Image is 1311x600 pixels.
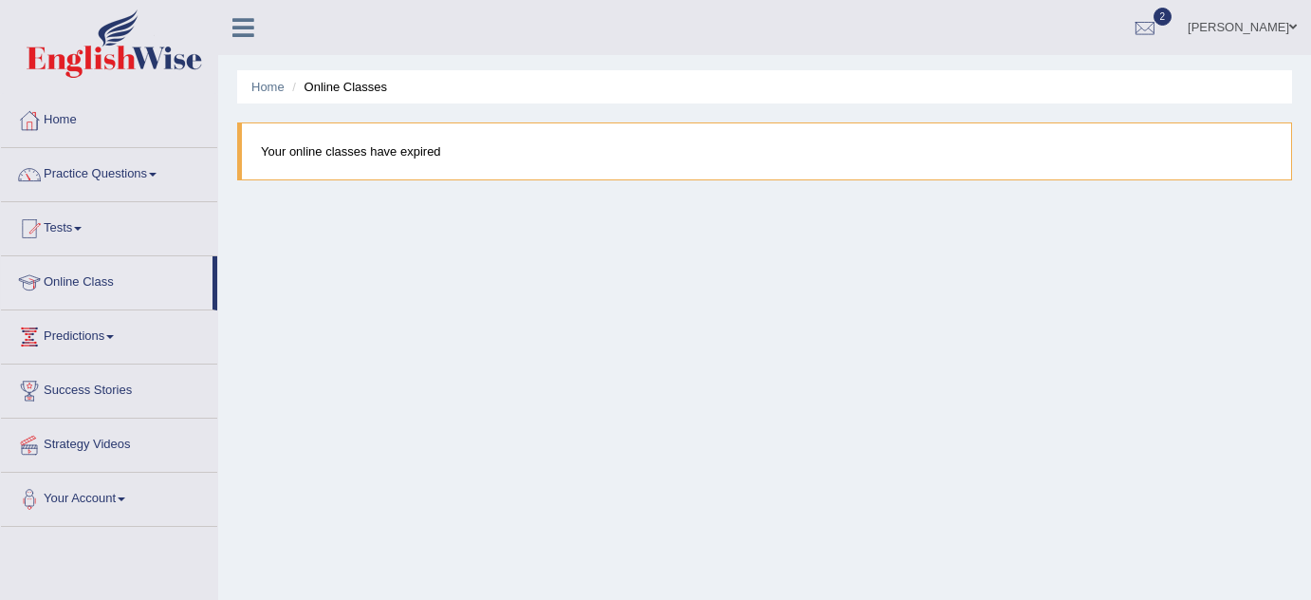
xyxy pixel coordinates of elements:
[1,256,212,304] a: Online Class
[1,148,217,196] a: Practice Questions
[1154,8,1173,26] span: 2
[1,310,217,358] a: Predictions
[1,473,217,520] a: Your Account
[1,419,217,466] a: Strategy Videos
[1,202,217,250] a: Tests
[1,94,217,141] a: Home
[251,80,285,94] a: Home
[287,78,387,96] li: Online Classes
[1,365,217,412] a: Success Stories
[237,122,1292,180] blockquote: Your online classes have expired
